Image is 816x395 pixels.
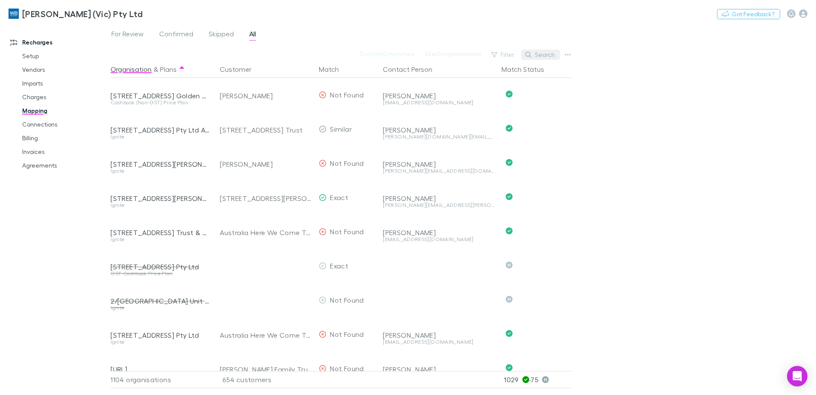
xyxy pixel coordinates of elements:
span: Not Found [330,227,364,236]
svg: Confirmed [506,364,513,371]
button: Confirm0 matches [354,49,419,59]
span: For Review [111,29,144,41]
button: Search [521,50,560,60]
div: [STREET_ADDRESS][PERSON_NAME] Pty Ltd [220,181,312,215]
a: Imports [14,77,115,90]
div: [PERSON_NAME] [383,331,495,339]
span: Skipped [209,29,234,41]
div: Cashbook (Non-GST) Price Plan [111,100,210,105]
span: Exact [330,262,348,270]
div: [PERSON_NAME] [383,228,495,237]
div: [PERSON_NAME] [383,126,495,134]
div: [EMAIL_ADDRESS][DOMAIN_NAME] [383,237,495,242]
button: Filter [487,50,519,60]
div: 654 customers [213,371,315,388]
div: [STREET_ADDRESS][PERSON_NAME] Pty Ltd [111,194,210,203]
div: Ignite [111,305,210,310]
span: Exact [330,193,348,201]
div: [STREET_ADDRESS] Pty Ltd [111,331,210,339]
svg: Confirmed [506,159,513,166]
div: [PERSON_NAME][EMAIL_ADDRESS][DOMAIN_NAME] [383,168,495,174]
a: Recharges [2,35,115,49]
div: Ignite [111,168,210,174]
svg: Skipped [506,262,513,268]
a: Mapping [14,104,115,118]
h3: [PERSON_NAME] (Vic) Pty Ltd [22,9,143,19]
div: [PERSON_NAME] [383,91,495,100]
span: Not Found [330,296,364,304]
svg: Confirmed [506,227,513,234]
span: Not Found [330,364,364,372]
a: Invoices [14,145,115,159]
span: Confirmed [159,29,193,41]
div: 2/[GEOGRAPHIC_DATA] Unit Trust [111,297,210,305]
svg: Confirmed [506,330,513,337]
a: Billing [14,131,115,145]
div: [PERSON_NAME] [383,160,495,168]
div: [PERSON_NAME][DOMAIN_NAME][EMAIL_ADDRESS][PERSON_NAME][DOMAIN_NAME] [383,134,495,139]
svg: Skipped [506,296,513,303]
a: Setup [14,49,115,63]
div: [PERSON_NAME] [220,79,312,113]
span: Not Found [330,159,364,167]
div: Australia Here We Come Trust [220,318,312,352]
svg: Confirmed [506,193,513,200]
span: Similar [330,125,352,133]
button: Customer [220,61,262,78]
button: Got Feedback? [717,9,780,19]
div: Ignite [111,203,210,208]
div: [URL] [111,365,210,374]
div: [EMAIL_ADDRESS][DOMAIN_NAME] [383,339,495,345]
button: Contact Person [383,61,443,78]
button: Match [319,61,349,78]
a: Charges [14,90,115,104]
p: 1029 · 75 [504,371,571,388]
div: [STREET_ADDRESS] Pty Ltd ATF [STREET_ADDRESS] Trust [111,126,210,134]
button: Plans [160,61,177,78]
div: Ignite [111,134,210,139]
span: Not Found [330,91,364,99]
div: [STREET_ADDRESS] Trust & Grenville Trust [111,228,210,237]
div: [STREET_ADDRESS] Pty Ltd [111,262,210,271]
a: Agreements [14,159,115,172]
div: Ignite [111,339,210,345]
div: GST Cashbook Price Plan [111,271,210,276]
div: [STREET_ADDRESS][PERSON_NAME] Trust [111,160,210,168]
span: All [249,29,256,41]
div: [STREET_ADDRESS] Trust [220,113,312,147]
div: [PERSON_NAME][EMAIL_ADDRESS][PERSON_NAME][DOMAIN_NAME] [383,203,495,208]
div: [PERSON_NAME] Family Trust [220,352,312,386]
div: Ignite [111,237,210,242]
span: Not Found [330,330,364,338]
div: [PERSON_NAME] [383,365,495,374]
button: Organisation [111,61,152,78]
img: William Buck (Vic) Pty Ltd's Logo [9,9,19,19]
svg: Confirmed [506,91,513,97]
div: [STREET_ADDRESS] Golden Triangle Investment Trust [111,91,210,100]
div: 1104 organisations [111,371,213,388]
div: [PERSON_NAME] [383,194,495,203]
a: Connections [14,118,115,131]
div: Australia Here We Come Trust [220,215,312,250]
svg: Confirmed [506,125,513,132]
div: [EMAIL_ADDRESS][DOMAIN_NAME] [383,100,495,105]
a: Vendors [14,63,115,77]
button: Skip0 organisations [419,49,487,59]
button: Match Status [501,61,554,78]
div: [PERSON_NAME] [220,147,312,181]
div: & [111,61,210,78]
a: [PERSON_NAME] (Vic) Pty Ltd [3,3,148,24]
div: Open Intercom Messenger [787,366,807,386]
